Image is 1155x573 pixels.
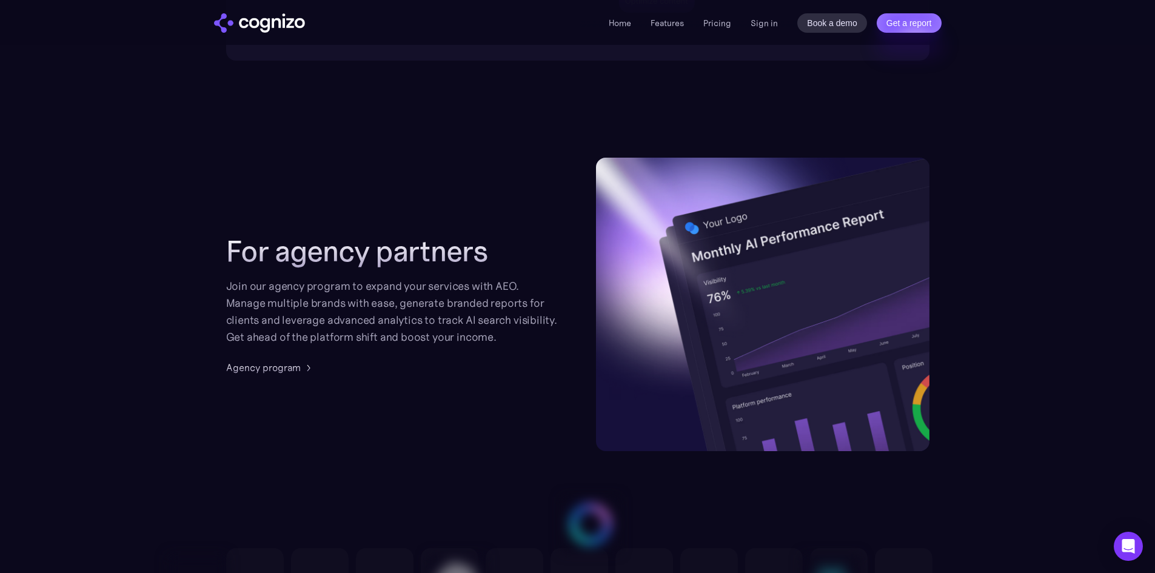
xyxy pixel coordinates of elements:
[703,18,731,28] a: Pricing
[214,13,305,33] a: home
[226,360,315,375] a: Agency program
[226,234,560,268] h2: For agency partners
[214,13,305,33] img: cognizo logo
[609,18,631,28] a: Home
[751,16,778,30] a: Sign in
[797,13,867,33] a: Book a demo
[226,278,560,346] div: Join our agency program to expand your services with AEO. Manage multiple brands with ease, gener...
[877,13,942,33] a: Get a report
[1114,532,1143,561] div: Open Intercom Messenger
[651,18,684,28] a: Features
[226,360,301,375] div: Agency program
